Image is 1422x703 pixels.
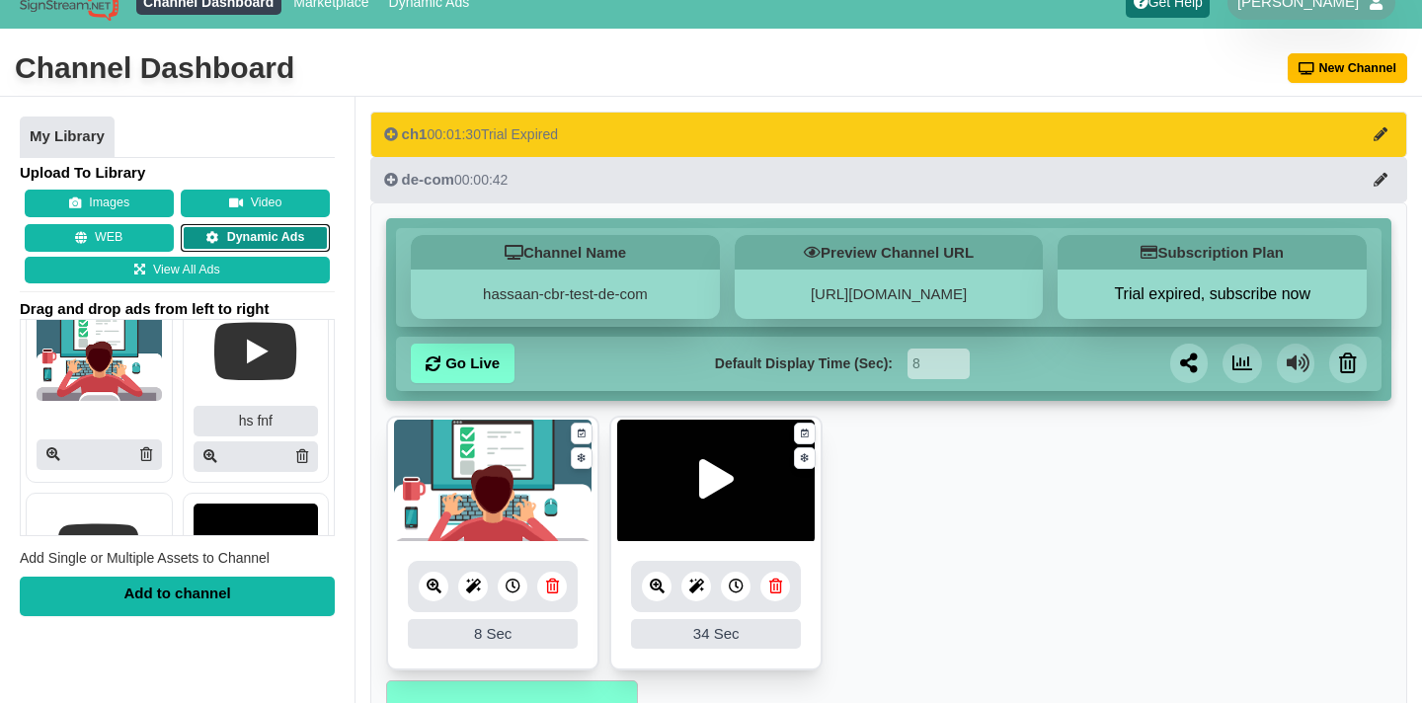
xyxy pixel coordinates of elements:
h4: Upload To Library [20,163,335,183]
h5: Subscription Plan [1058,235,1367,270]
div: 34 Sec [631,619,801,649]
button: New Channel [1288,53,1408,83]
button: Trial expired, subscribe now [1058,284,1367,304]
img: Screenshot25020250812 782917 18958bk [617,420,815,543]
button: de-com00:00:42 [370,157,1407,202]
div: hs fnf [194,406,319,436]
a: Go Live [411,344,514,383]
span: de-com [402,171,454,188]
span: Add Single or Multiple Assets to Channel [20,550,270,566]
div: 00:00:42 [384,170,509,190]
span: ch1 [402,125,428,142]
a: Dynamic Ads [181,224,330,252]
input: Seconds [908,349,970,379]
img: 5.003 kb [394,420,592,543]
div: 8 Sec [408,619,578,649]
h5: Channel Name [411,235,720,270]
a: My Library [20,117,115,158]
button: WEB [25,224,174,252]
a: [URL][DOMAIN_NAME] [811,285,967,302]
button: Images [25,190,174,217]
div: 00:01:30 [384,124,558,144]
img: P250x250 image processing20250214 350640 x8gg10 [37,302,162,401]
button: ch100:01:30Trial Expired [370,112,1407,157]
h5: Preview Channel URL [735,235,1044,270]
div: Channel Dashboard [15,48,294,88]
span: Trial Expired [481,126,558,142]
span: Drag and drop ads from left to right [20,299,335,319]
div: Add to channel [20,577,335,616]
a: View All Ads [25,257,330,284]
iframe: Chat Widget [1074,490,1422,703]
button: Video [181,190,330,217]
label: Default Display Time (Sec): [715,353,893,374]
img: Screenshot25020250213 335940 10jobmg [194,504,319,602]
div: hassaan-cbr-test-de-com [411,270,720,319]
